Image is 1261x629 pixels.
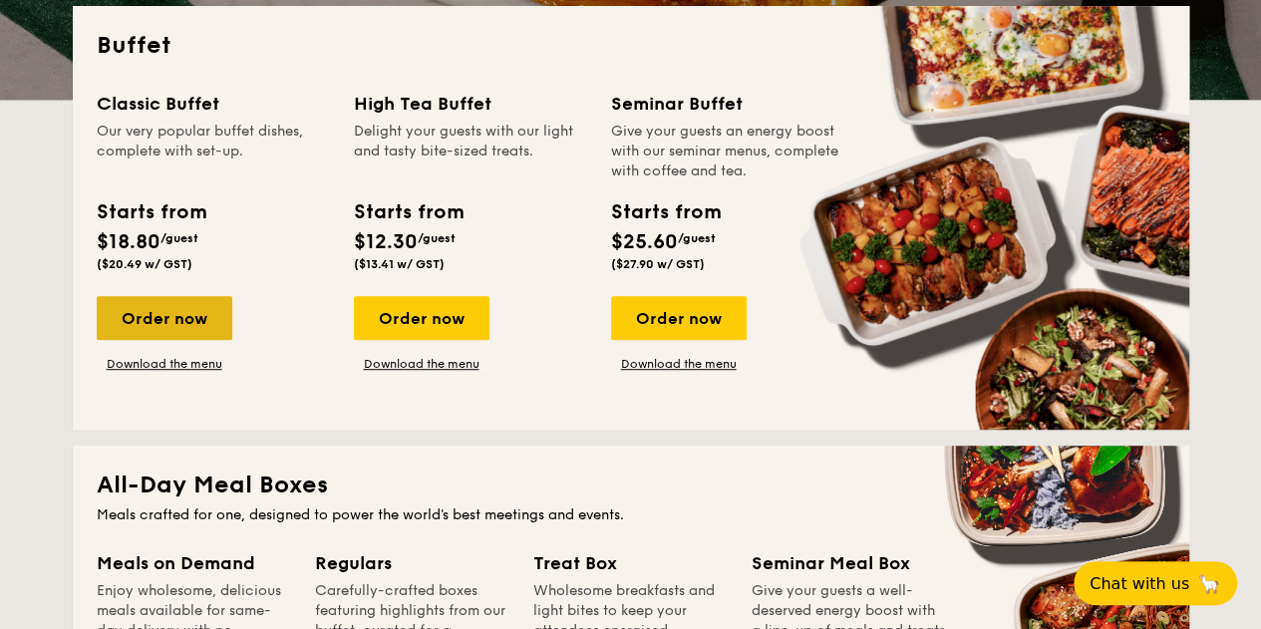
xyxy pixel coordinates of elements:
span: 🦙 [1197,572,1221,595]
div: Meals on Demand [97,549,291,577]
a: Download the menu [354,356,489,372]
span: $25.60 [611,230,678,254]
div: Regulars [315,549,509,577]
div: Order now [611,296,747,340]
span: /guest [678,231,716,245]
div: Meals crafted for one, designed to power the world's best meetings and events. [97,505,1165,525]
div: Our very popular buffet dishes, complete with set-up. [97,122,330,181]
h2: Buffet [97,30,1165,62]
div: Seminar Meal Box [752,549,946,577]
span: ($20.49 w/ GST) [97,257,192,271]
a: Download the menu [97,356,232,372]
span: /guest [418,231,456,245]
div: Seminar Buffet [611,90,844,118]
span: /guest [160,231,198,245]
div: Starts from [611,197,720,227]
div: Starts from [354,197,463,227]
div: Classic Buffet [97,90,330,118]
span: ($13.41 w/ GST) [354,257,445,271]
span: $12.30 [354,230,418,254]
div: Delight your guests with our light and tasty bite-sized treats. [354,122,587,181]
div: Give your guests an energy boost with our seminar menus, complete with coffee and tea. [611,122,844,181]
h2: All-Day Meal Boxes [97,470,1165,501]
button: Chat with us🦙 [1074,561,1237,605]
div: High Tea Buffet [354,90,587,118]
div: Treat Box [533,549,728,577]
div: Starts from [97,197,205,227]
a: Download the menu [611,356,747,372]
div: Order now [97,296,232,340]
div: Order now [354,296,489,340]
span: ($27.90 w/ GST) [611,257,705,271]
span: Chat with us [1090,574,1189,593]
span: $18.80 [97,230,160,254]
